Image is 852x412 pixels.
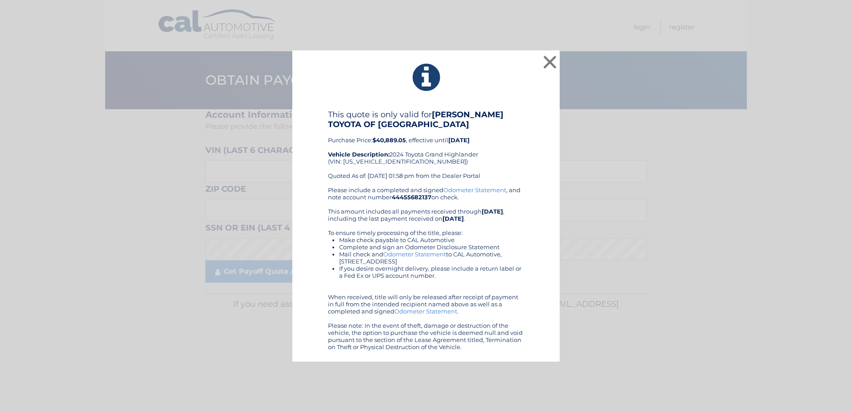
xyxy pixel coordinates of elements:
[339,251,524,265] li: Mail check and to CAL Automotive, [STREET_ADDRESS]
[383,251,446,258] a: Odometer Statement
[541,53,559,71] button: ×
[328,110,524,186] div: Purchase Price: , effective until 2024 Toyota Grand Highlander (VIN: [US_VEHICLE_IDENTIFICATION_N...
[392,194,431,201] b: 44455682137
[448,136,470,144] b: [DATE]
[394,308,457,315] a: Odometer Statement
[328,110,504,129] b: [PERSON_NAME] TOYOTA OF [GEOGRAPHIC_DATA]
[339,265,524,279] li: If you desire overnight delivery, please include a return label or a Fed Ex or UPS account number.
[328,151,389,158] strong: Vehicle Description:
[442,215,464,222] b: [DATE]
[328,110,524,129] h4: This quote is only valid for
[443,186,506,194] a: Odometer Statement
[328,186,524,350] div: Please include a completed and signed , and note account number on check. This amount includes al...
[339,236,524,243] li: Make check payable to CAL Automotive
[482,208,503,215] b: [DATE]
[373,136,406,144] b: $40,889.05
[339,243,524,251] li: Complete and sign an Odometer Disclosure Statement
